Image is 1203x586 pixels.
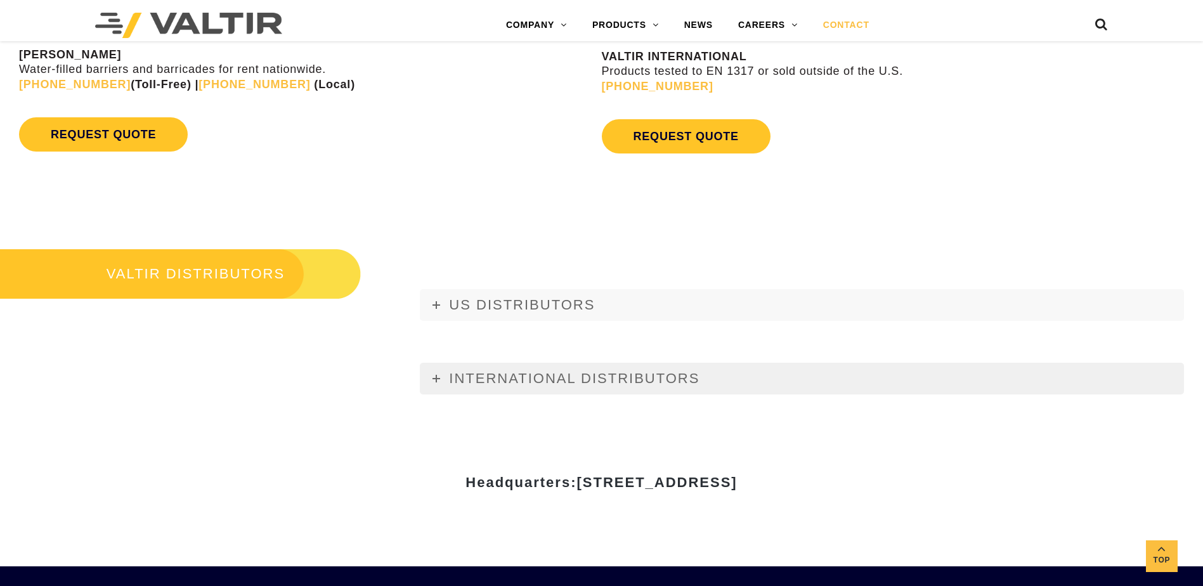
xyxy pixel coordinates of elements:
span: Top [1146,553,1178,568]
span: [STREET_ADDRESS] [576,474,737,490]
span: INTERNATIONAL DISTRIBUTORS [449,370,699,386]
a: REQUEST QUOTE [602,119,771,153]
a: [PHONE_NUMBER] [602,80,713,93]
a: NEWS [672,13,725,38]
strong: (Toll-Free) | [19,78,198,91]
a: PRODUCTS [580,13,672,38]
strong: Headquarters: [465,474,737,490]
a: REQUEST QUOTE [19,117,188,152]
a: COMPANY [493,13,580,38]
a: Top [1146,540,1178,572]
a: US DISTRIBUTORS [420,289,1184,321]
strong: [PERSON_NAME] [19,48,121,61]
strong: VALTIR INTERNATIONAL [602,50,747,63]
a: CONTACT [810,13,882,38]
a: [PHONE_NUMBER] [19,78,131,91]
a: INTERNATIONAL DISTRIBUTORS [420,363,1184,394]
img: Valtir [95,13,282,38]
strong: (Local) [314,78,355,91]
p: Water-filled barriers and barricades for rent nationwide. [19,48,599,92]
span: US DISTRIBUTORS [449,297,595,313]
a: [PHONE_NUMBER] [198,78,310,91]
a: CAREERS [725,13,810,38]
